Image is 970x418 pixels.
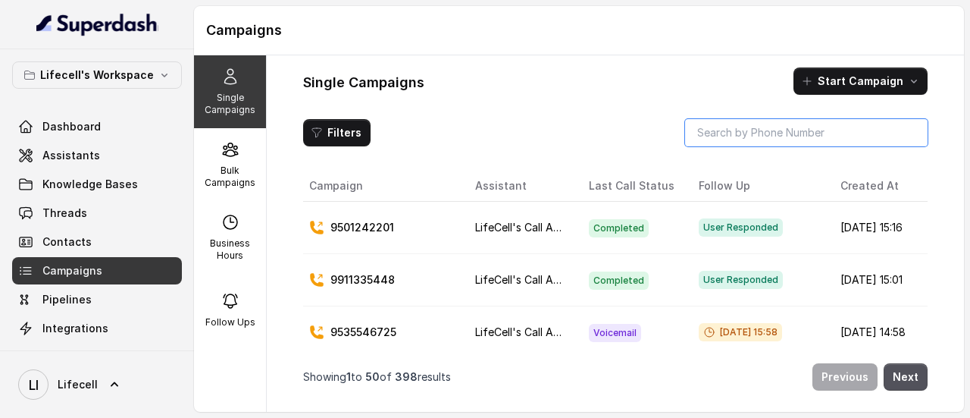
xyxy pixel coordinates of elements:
[346,370,351,383] span: 1
[200,165,260,189] p: Bulk Campaigns
[589,219,649,237] span: Completed
[42,350,108,365] span: API Settings
[330,325,396,340] p: 9535546725
[828,171,921,202] th: Created At
[685,119,928,146] input: Search by Phone Number
[29,377,39,393] text: LI
[463,171,577,202] th: Assistant
[475,273,593,286] span: LifeCell's Call Assistant
[828,202,921,254] td: [DATE] 15:16
[12,171,182,198] a: Knowledge Bases
[577,171,687,202] th: Last Call Status
[12,344,182,371] a: API Settings
[42,321,108,336] span: Integrations
[40,66,154,84] p: Lifecell's Workspace
[303,369,451,385] p: Showing to of results
[42,119,101,134] span: Dashboard
[699,271,783,289] span: User Responded
[12,61,182,89] button: Lifecell's Workspace
[205,316,255,328] p: Follow Ups
[589,272,649,290] span: Completed
[12,113,182,140] a: Dashboard
[42,206,87,221] span: Threads
[58,377,98,392] span: Lifecell
[12,315,182,342] a: Integrations
[200,92,260,116] p: Single Campaigns
[12,200,182,227] a: Threads
[36,12,158,36] img: light.svg
[589,324,641,342] span: Voicemail
[884,363,928,391] button: Next
[200,237,260,262] p: Business Hours
[303,71,424,95] h1: Single Campaigns
[303,119,371,146] button: Filters
[12,286,182,313] a: Pipelines
[395,370,418,383] span: 398
[42,234,92,250] span: Contacts
[812,363,878,391] button: Previous
[42,177,138,192] span: Knowledge Bases
[303,171,463,202] th: Campaign
[793,68,928,95] button: Start Campaign
[12,363,182,406] a: Lifecell
[206,18,952,42] h1: Campaigns
[42,292,92,307] span: Pipelines
[330,220,394,235] p: 9501242201
[12,257,182,284] a: Campaigns
[42,148,100,163] span: Assistants
[365,370,380,383] span: 50
[12,228,182,256] a: Contacts
[687,171,828,202] th: Follow Up
[699,323,782,341] span: [DATE] 15:58
[828,306,921,359] td: [DATE] 14:58
[699,218,783,237] span: User Responded
[475,325,593,338] span: LifeCell's Call Assistant
[12,142,182,169] a: Assistants
[42,263,102,278] span: Campaigns
[330,272,395,288] p: 9911335448
[828,254,921,306] td: [DATE] 15:01
[303,354,928,400] nav: Pagination
[475,221,593,234] span: LifeCell's Call Assistant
